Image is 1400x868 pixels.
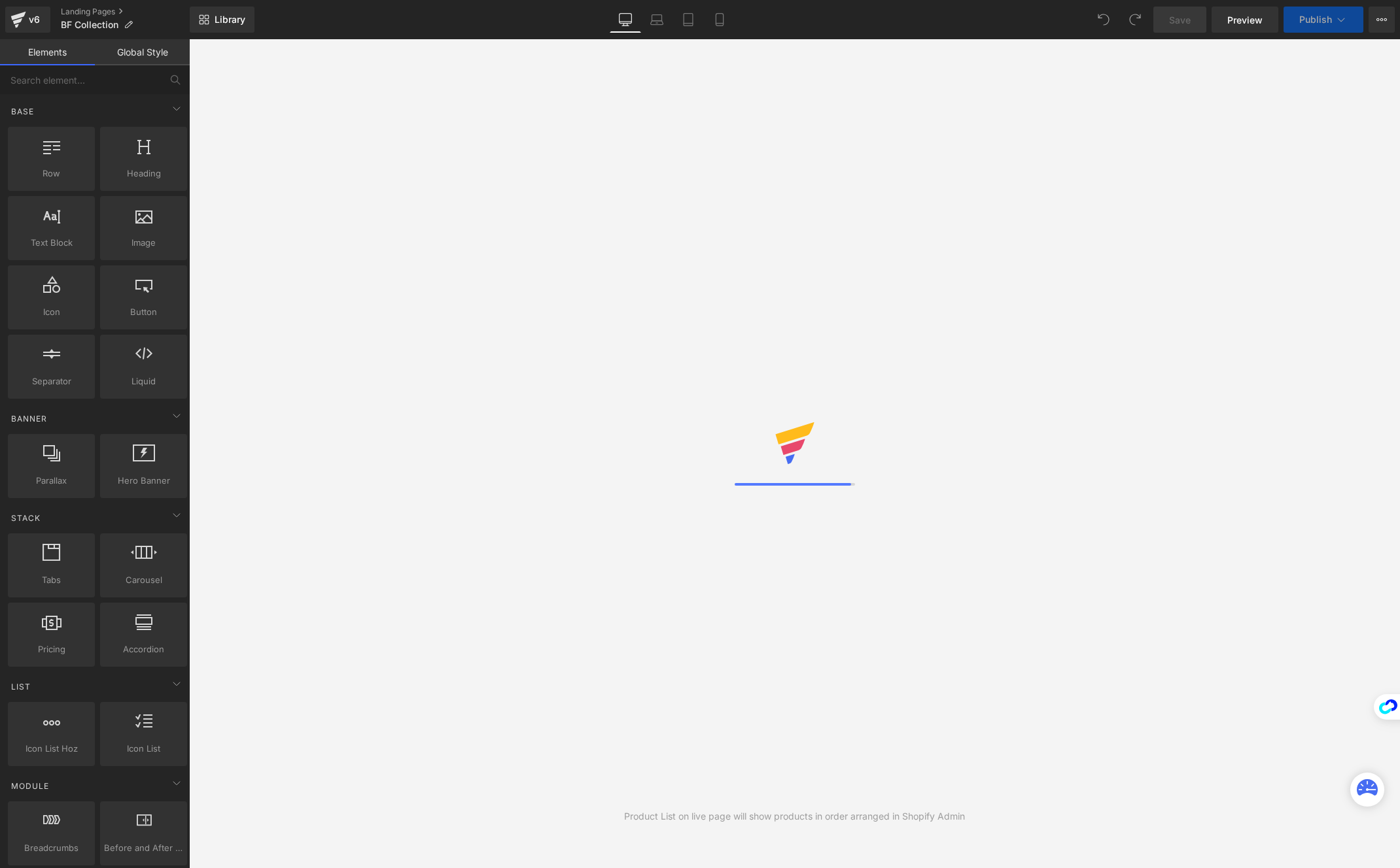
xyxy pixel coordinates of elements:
[10,512,42,524] span: Stack
[95,39,190,65] a: Global Style
[104,305,183,319] span: Button
[12,305,91,319] span: Icon
[104,573,183,587] span: Carousel
[1091,7,1117,33] button: Undo
[12,236,91,250] span: Text Block
[12,742,91,756] span: Icon List Hoz
[704,7,735,33] a: Mobile
[10,780,50,792] span: Module
[26,11,43,28] div: v6
[1169,13,1191,27] span: Save
[104,643,183,656] span: Accordion
[104,841,183,855] span: Before and After Images
[1227,13,1263,27] span: Preview
[215,14,245,25] span: Library
[12,841,91,855] span: Breadcrumbs
[1212,7,1278,33] a: Preview
[10,680,32,693] span: List
[104,474,183,488] span: Hero Banner
[10,105,35,118] span: Base
[1284,7,1363,33] button: Publish
[1369,7,1395,33] button: More
[61,20,118,30] span: BF Collection
[610,7,641,33] a: Desktop
[1299,14,1332,25] span: Publish
[190,7,254,33] a: New Library
[12,474,91,488] span: Parallax
[104,742,183,756] span: Icon List
[10,412,48,425] span: Banner
[104,236,183,250] span: Image
[12,167,91,180] span: Row
[1122,7,1148,33] button: Redo
[673,7,704,33] a: Tablet
[12,573,91,587] span: Tabs
[5,7,50,33] a: v6
[104,167,183,180] span: Heading
[12,375,91,388] span: Separator
[12,643,91,656] span: Pricing
[104,375,183,388] span: Liquid
[61,7,190,17] a: Landing Pages
[624,809,965,824] div: Product List on live page will show products in order arranged in Shopify Admin
[641,7,673,33] a: Laptop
